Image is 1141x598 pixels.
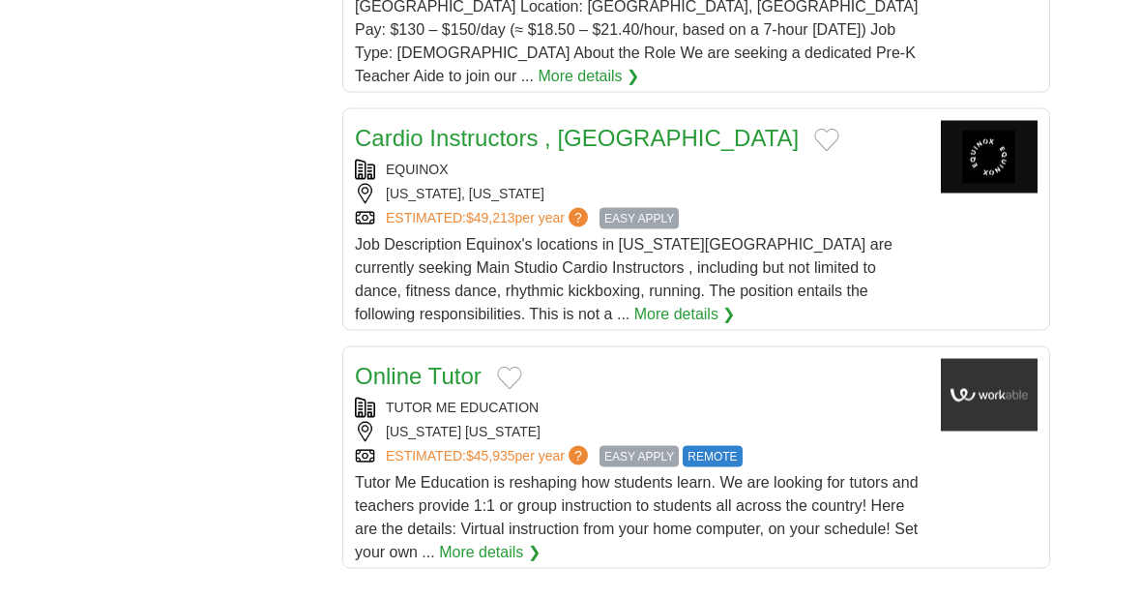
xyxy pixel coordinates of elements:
[355,363,482,389] a: Online Tutor
[355,422,925,442] div: [US_STATE] [US_STATE]
[569,446,588,465] span: ?
[355,236,892,322] span: Job Description Equinox's locations in [US_STATE][GEOGRAPHIC_DATA] are currently seeking Main Stu...
[355,474,919,560] span: Tutor Me Education is reshaping how students learn. We are looking for tutors and teachers provid...
[600,208,679,229] span: EASY APPLY
[439,541,541,564] a: More details ❯
[386,162,449,177] a: EQUINOX
[683,446,742,467] span: REMOTE
[355,184,925,204] div: [US_STATE], [US_STATE]
[386,208,592,229] a: ESTIMATED:$49,213per year?
[386,446,592,467] a: ESTIMATED:$45,935per year?
[634,303,736,326] a: More details ❯
[466,210,515,225] span: $49,213
[941,359,1038,432] img: Company logo
[538,65,639,88] a: More details ❯
[466,448,515,463] span: $45,935
[497,367,522,390] button: Add to favorite jobs
[569,208,588,227] span: ?
[600,446,679,467] span: EASY APPLY
[814,129,839,152] button: Add to favorite jobs
[355,125,799,151] a: Cardio Instructors , [GEOGRAPHIC_DATA]
[941,121,1038,194] img: Equinox logo
[355,398,925,418] div: TUTOR ME EDUCATION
